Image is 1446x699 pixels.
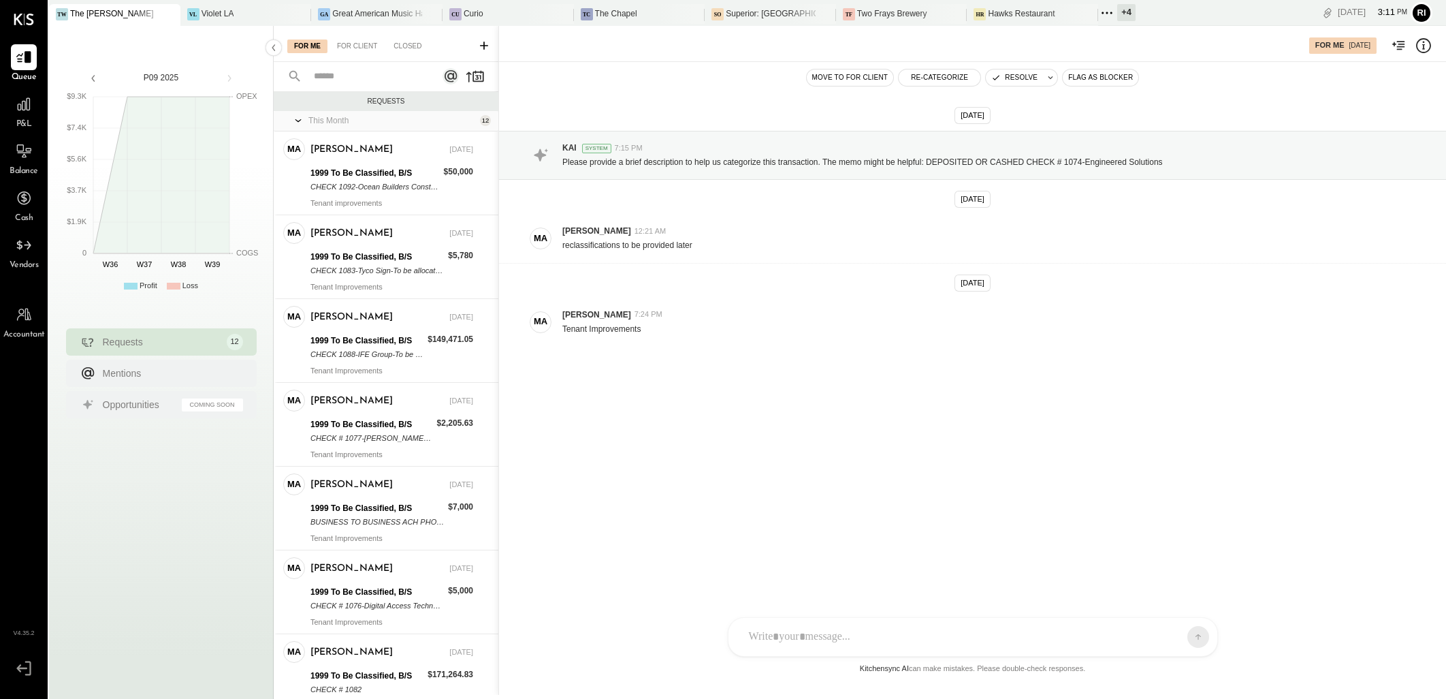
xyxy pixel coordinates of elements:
div: [DATE] [954,275,992,292]
div: [DATE] [447,480,473,491]
div: The Chapel [607,8,653,20]
div: + 4 [1142,4,1161,21]
div: Tenant Improvements [310,366,473,375]
div: $7,000 [445,500,473,514]
div: Violet LA [204,8,241,20]
span: Vendors [10,260,39,272]
span: Accountant [3,329,45,341]
div: 1999 To Be Classified, B/S [310,669,422,683]
div: Tenant improvements [310,198,473,208]
span: P&L [16,119,32,131]
div: Cu [458,8,470,20]
div: Tenant Improvements [310,450,473,459]
text: OPEX [236,91,258,101]
div: [DATE] [447,228,473,239]
div: $5,780 [445,249,473,262]
div: [DATE] [954,107,992,124]
text: $1.9K [67,217,86,226]
div: Ma [287,227,302,240]
div: $149,471.05 [426,332,473,346]
text: $3.7K [67,185,86,195]
div: System [583,144,612,153]
div: $5,000 [445,584,473,597]
div: For Me [1312,40,1343,51]
a: P&L [1,91,47,131]
button: Re-Categorize [898,69,982,86]
div: SO [727,8,739,20]
div: $50,000 [439,165,473,178]
a: Accountant [1,302,47,341]
div: Hawks Restaurant [1010,8,1084,20]
div: Closed [389,40,432,53]
div: 12 [227,334,243,350]
div: Two Frays Brewery [875,8,954,20]
div: Opportunities [103,398,175,411]
div: 1999 To Be Classified, B/S [310,334,422,347]
div: [PERSON_NAME] [310,143,393,157]
div: Ma [287,143,302,156]
a: Vendors [1,232,47,272]
div: $171,264.83 [426,668,473,681]
text: W36 [101,260,118,269]
p: Tenant Improvements [562,324,654,335]
text: COGS [236,248,259,258]
a: Queue [1,44,47,84]
div: CHECK # 1077-[PERSON_NAME] Moulding [310,431,430,445]
span: [PERSON_NAME] [562,226,634,237]
div: CHECK 1092-Ocean Builders Construction [310,180,435,193]
text: $9.3K [66,91,86,101]
div: [DATE] [447,144,473,155]
div: Tenant Improvements [310,282,473,292]
text: W38 [170,260,187,269]
div: 12 [480,115,491,126]
div: [DATE] [447,396,473,407]
span: 7:15 PM [615,143,643,154]
div: Tenant Improvements [310,533,473,543]
div: Requests [280,97,492,106]
div: CHECK # 1082 [310,683,422,696]
button: Flag as Blocker [1065,69,1143,86]
p: Please provide a brief description to help us categorize this transaction. The memo might be help... [562,157,1227,168]
div: [PERSON_NAME] [310,394,393,408]
span: KAI [562,142,577,154]
div: CHECK # 1076-Digital Access Technology [310,599,440,612]
text: W39 [204,260,221,269]
div: HR [995,8,1008,20]
span: 12:21 AM [638,226,668,237]
div: CHECK 1088-IFE Group-To be allocated - IFE Group [310,347,422,361]
p: reclassifications to be provided later [562,240,709,251]
div: Curio [472,8,495,20]
div: TW [56,8,68,20]
a: Cash [1,185,47,225]
div: 1999 To Be Classified, B/S [310,501,441,515]
div: [PERSON_NAME] [310,478,393,492]
div: [PERSON_NAME] [310,646,393,659]
div: Ma [287,646,302,659]
div: $2,205.63 [434,416,473,430]
div: GA [324,8,336,20]
div: Ma [287,478,302,491]
span: 7:24 PM [638,309,667,320]
div: P09 2025 [103,72,219,84]
div: Ma [287,311,302,324]
div: [DATE] [447,312,473,323]
div: For Client [332,40,387,53]
button: Move to for client [802,69,893,86]
text: $7.4K [67,123,86,132]
div: [DATE] [447,563,473,574]
div: Great American Music Hall [338,8,431,20]
div: BUSINESS TO BUSINESS ACH PHOENIX, LTD SALE 250604 THE RELISH LLC [310,515,441,529]
div: TC [593,8,605,20]
div: Superior: [GEOGRAPHIC_DATA] [741,8,834,20]
button: Ri [1411,2,1432,24]
div: [DATE] [1334,6,1407,19]
div: [DATE] [1347,41,1370,50]
text: W37 [136,260,152,269]
div: 1999 To Be Classified, B/S [310,418,430,431]
div: [PERSON_NAME] [310,227,393,240]
div: Tenant Improvements [310,617,473,627]
div: Ma [287,562,302,575]
button: Resolve [987,69,1044,86]
div: Profit [138,281,159,292]
span: Balance [10,166,38,178]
